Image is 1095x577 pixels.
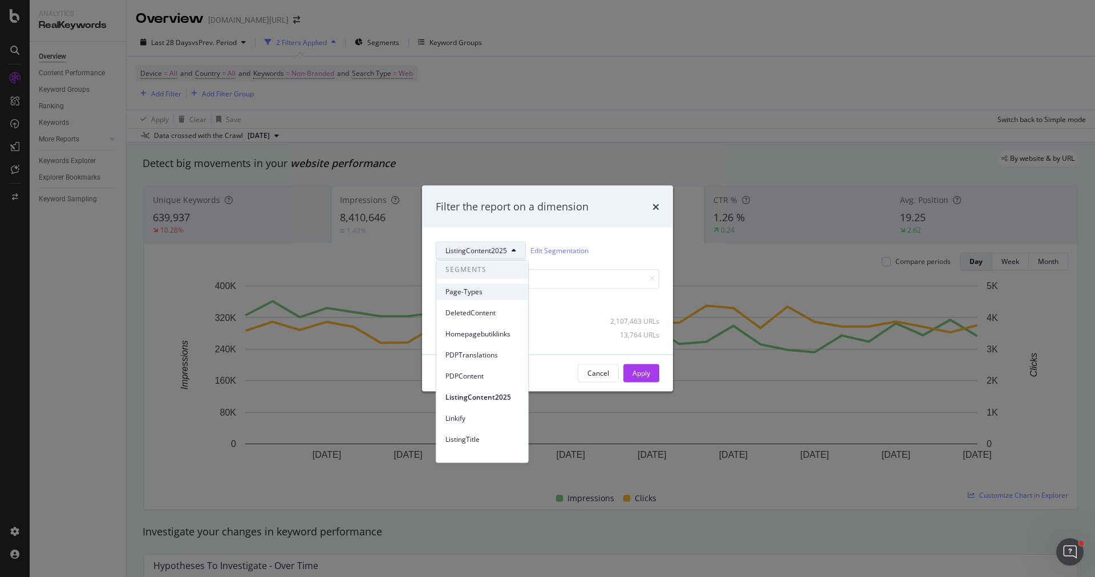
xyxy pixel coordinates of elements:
span: ListingContent2025 [445,246,507,255]
span: Page-Types [445,287,519,297]
div: 2,107,463 URLs [603,316,659,326]
a: Edit Segmentation [530,245,589,257]
div: times [652,200,659,214]
button: Cancel [578,364,619,382]
span: 1-3DroppedUrls [445,456,519,466]
span: Linkify [445,413,519,424]
div: Filter the report on a dimension [436,200,589,214]
button: ListingContent2025 [436,241,526,259]
span: ListingContent2025 [445,392,519,403]
div: Cancel [587,368,609,378]
div: modal [422,186,673,392]
div: Apply [632,368,650,378]
span: DeletedContent [445,308,519,318]
span: PDPTranslations [445,350,519,360]
div: Select all data available [436,298,659,307]
button: Apply [623,364,659,382]
input: Search [436,269,659,288]
div: 13,764 URLs [603,330,659,340]
span: ListingTitle [445,434,519,445]
span: Homepagebutiklinks [445,329,519,339]
span: PDPContent [445,371,519,381]
iframe: Intercom live chat [1056,538,1084,566]
span: SEGMENTS [436,261,528,279]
